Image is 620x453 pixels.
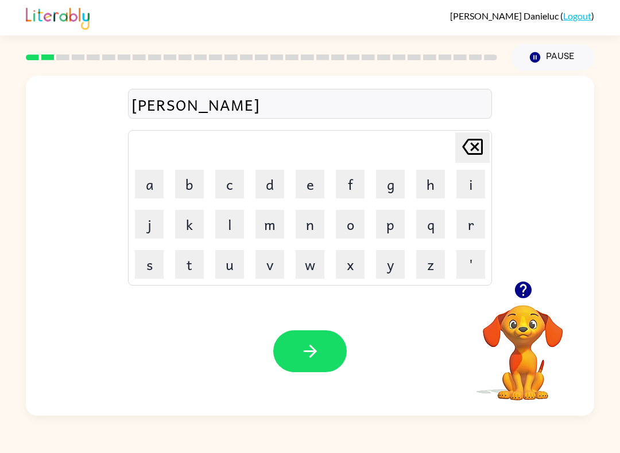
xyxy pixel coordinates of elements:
video: Your browser must support playing .mp4 files to use Literably. Please try using another browser. [466,287,580,402]
button: g [376,170,405,198]
div: ( ) [450,10,594,21]
button: q [416,210,445,239]
button: y [376,250,405,279]
button: n [296,210,324,239]
button: l [215,210,244,239]
img: Literably [26,5,90,30]
button: a [135,170,164,198]
button: o [336,210,365,239]
a: Logout [563,10,591,21]
button: d [255,170,284,198]
button: j [135,210,164,239]
button: Pause [511,44,594,71]
button: t [175,250,204,279]
button: m [255,210,284,239]
button: p [376,210,405,239]
button: b [175,170,204,198]
button: c [215,170,244,198]
div: [PERSON_NAME] [131,92,489,116]
button: u [215,250,244,279]
button: r [456,210,485,239]
button: h [416,170,445,198]
button: f [336,170,365,198]
button: k [175,210,204,239]
button: i [456,170,485,198]
button: ' [456,250,485,279]
button: v [255,250,284,279]
button: e [296,170,324,198]
span: [PERSON_NAME] Danieluc [450,10,560,21]
button: w [296,250,324,279]
button: s [135,250,164,279]
button: x [336,250,365,279]
button: z [416,250,445,279]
